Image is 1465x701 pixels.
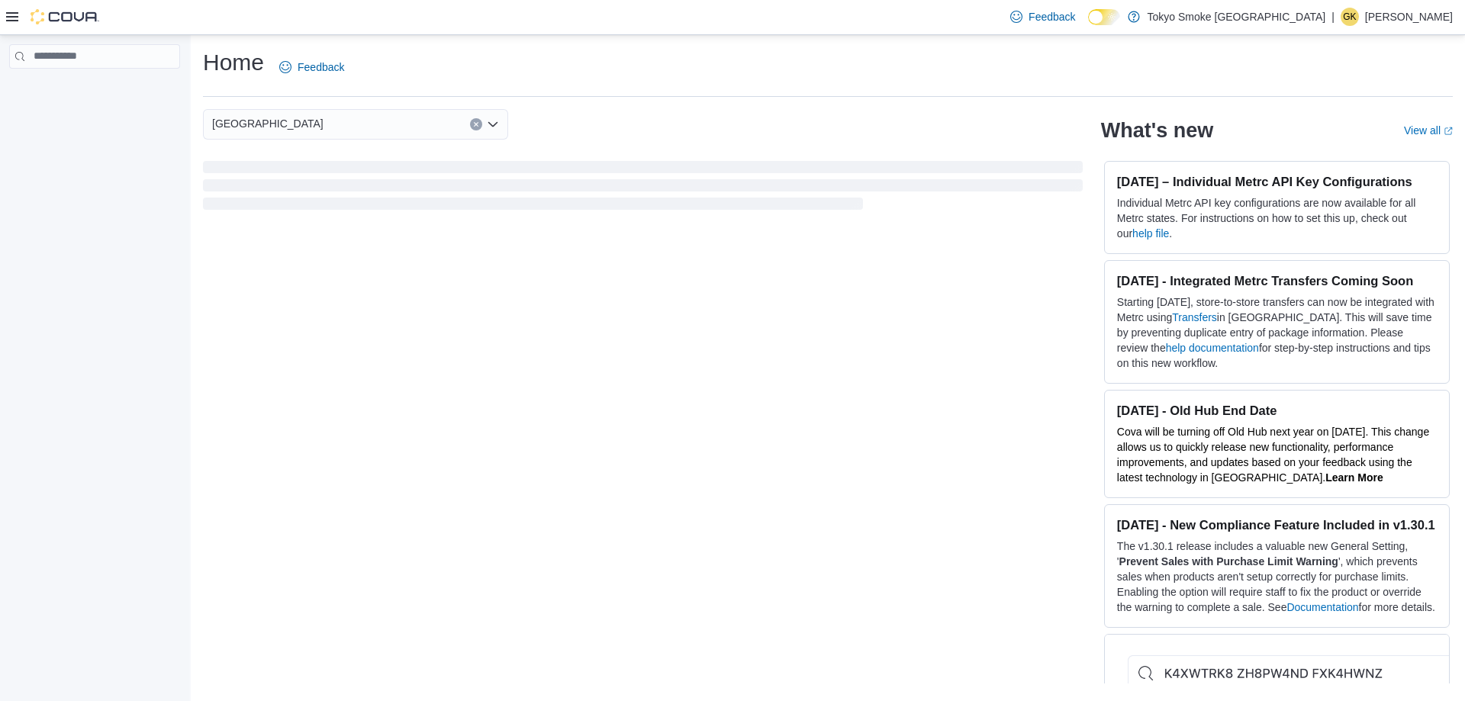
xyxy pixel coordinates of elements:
a: help documentation [1166,342,1259,354]
span: Dark Mode [1088,25,1089,26]
h3: [DATE] - New Compliance Feature Included in v1.30.1 [1117,517,1437,532]
a: View allExternal link [1404,124,1453,137]
p: Starting [DATE], store-to-store transfers can now be integrated with Metrc using in [GEOGRAPHIC_D... [1117,294,1437,371]
button: Clear input [470,118,482,130]
div: Garrett Kuchiak [1341,8,1359,26]
span: GK [1343,8,1356,26]
a: Learn More [1325,471,1383,484]
nav: Complex example [9,72,180,108]
a: Feedback [273,52,350,82]
p: The v1.30.1 release includes a valuable new General Setting, ' ', which prevents sales when produ... [1117,539,1437,615]
button: Open list of options [487,118,499,130]
h1: Home [203,47,264,78]
a: help file [1132,227,1169,240]
svg: External link [1444,127,1453,136]
strong: Prevent Sales with Purchase Limit Warning [1119,555,1338,568]
h2: What's new [1101,118,1213,143]
h3: [DATE] – Individual Metrc API Key Configurations [1117,174,1437,189]
span: Feedback [1029,9,1075,24]
img: Cova [31,9,99,24]
p: [PERSON_NAME] [1365,8,1453,26]
h3: [DATE] - Old Hub End Date [1117,403,1437,418]
p: | [1331,8,1335,26]
span: [GEOGRAPHIC_DATA] [212,114,324,133]
a: Transfers [1172,311,1217,323]
a: Feedback [1004,2,1081,32]
a: Documentation [1286,601,1358,613]
p: Individual Metrc API key configurations are now available for all Metrc states. For instructions ... [1117,195,1437,241]
input: Dark Mode [1088,9,1120,25]
span: Loading [203,164,1083,213]
span: Cova will be turning off Old Hub next year on [DATE]. This change allows us to quickly release ne... [1117,426,1429,484]
h3: [DATE] - Integrated Metrc Transfers Coming Soon [1117,273,1437,288]
span: Feedback [298,59,344,75]
p: Tokyo Smoke [GEOGRAPHIC_DATA] [1148,8,1326,26]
